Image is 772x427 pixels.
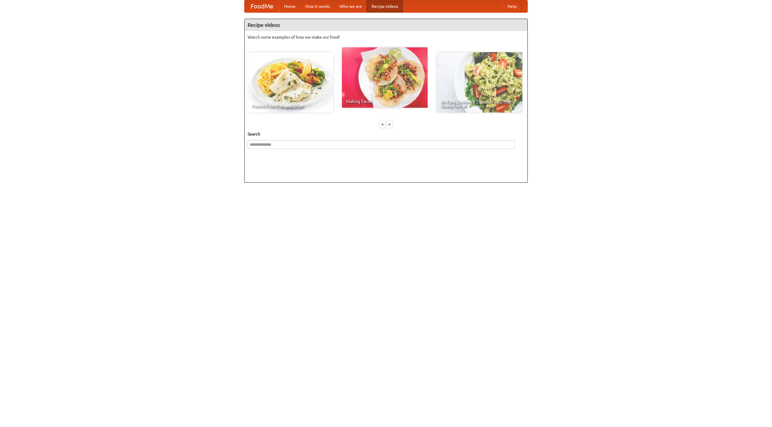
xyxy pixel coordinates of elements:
[248,34,524,40] p: Watch some examples of how we make our food!
[279,0,300,12] a: Home
[252,104,329,108] span: French Fries Fish and Chips
[437,52,522,113] a: An Easy, Summery Tomato Pasta That's Ready for Fall
[441,100,518,108] span: An Easy, Summery Tomato Pasta That's Ready for Fall
[248,52,333,113] a: French Fries Fish and Chips
[367,0,403,12] a: Recipe videos
[380,120,385,128] div: «
[245,19,527,31] h4: Recipe videos
[342,47,428,108] a: Making Tacos
[335,0,367,12] a: Who we are
[387,120,392,128] div: »
[245,0,279,12] a: FoodMe
[300,0,335,12] a: How it works
[503,0,521,12] a: Help
[248,131,524,137] h5: Search
[346,99,423,104] span: Making Tacos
